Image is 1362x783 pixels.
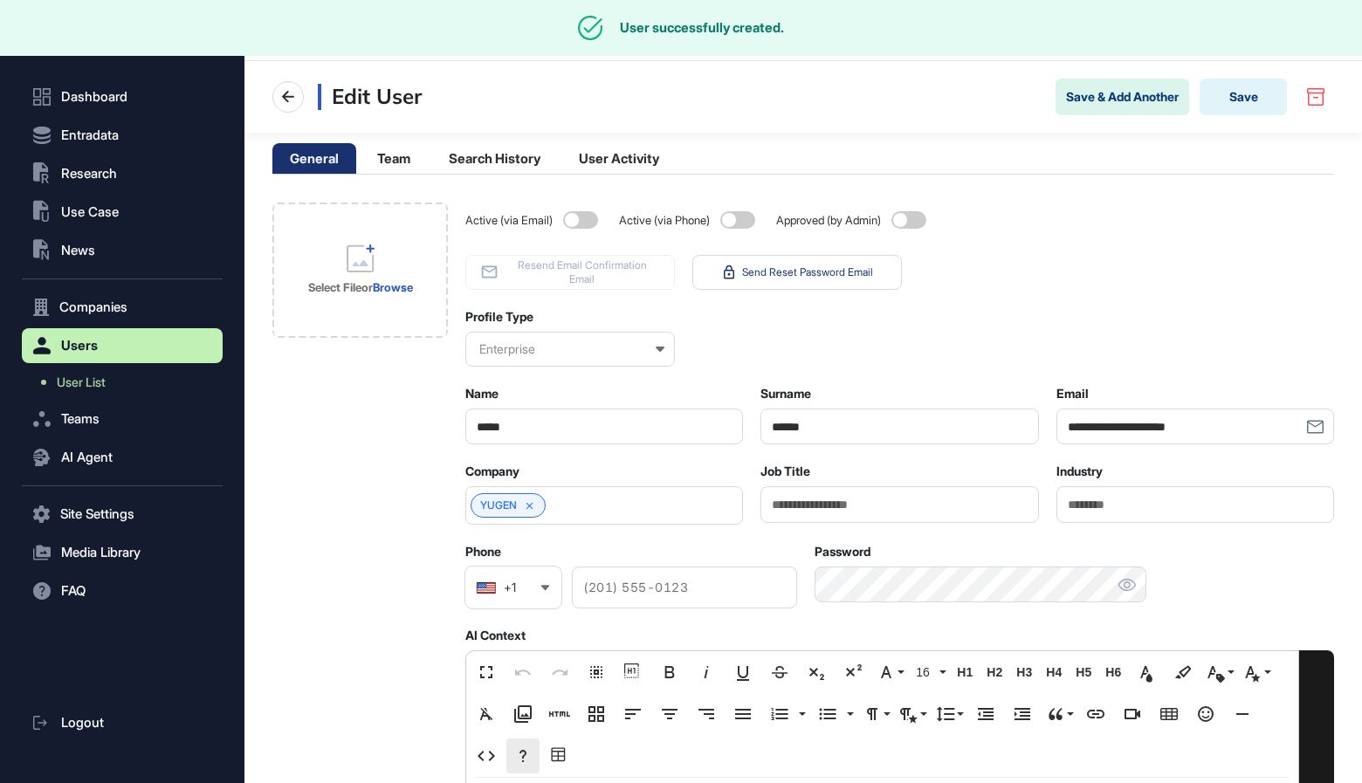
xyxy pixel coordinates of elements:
label: Industry [1056,464,1103,478]
button: Emoticons [1189,697,1222,731]
button: Italic (⌘I) [690,655,723,690]
button: Decrease Indent (⌘[) [969,697,1002,731]
button: H2 [981,655,1008,690]
a: Browse [373,280,413,294]
button: Save & Add Another [1056,79,1189,115]
li: Team [360,143,428,174]
button: Superscript [836,655,870,690]
button: Teams [22,402,223,436]
div: or [308,279,413,295]
button: Subscript [800,655,833,690]
a: Logout [22,705,223,740]
button: Save [1200,79,1287,115]
button: Insert Table [1152,697,1186,731]
a: User List [31,367,223,398]
button: Entradata [22,118,223,153]
button: Add HTML [543,697,576,731]
button: 16 [910,655,948,690]
button: Align Right [690,697,723,731]
label: Phone [465,545,501,559]
button: Strikethrough (⌘S) [763,655,796,690]
button: Background Color [1166,655,1200,690]
span: Approved (by Admin) [776,214,884,227]
button: Increase Indent (⌘]) [1006,697,1039,731]
button: Quote [1042,697,1076,731]
span: Research [61,167,117,181]
button: Media Library [506,697,540,731]
span: H3 [1011,665,1037,680]
span: Send Reset Password Email [742,265,873,279]
a: YUGEN [480,499,517,512]
button: Inline Class [1203,655,1236,690]
label: Job Title [760,464,810,478]
span: Active (via Email) [465,214,556,227]
button: Clear Formatting [470,697,503,731]
span: Use Case [61,205,119,219]
label: Password [815,545,870,559]
button: Paragraph Style [896,697,929,731]
button: Fullscreen [470,655,503,690]
span: Logout [61,716,104,730]
button: H3 [1011,655,1037,690]
span: Active (via Phone) [619,214,713,227]
div: +1 [504,581,516,594]
span: User List [57,375,106,389]
div: Select FileorBrowse [272,203,448,338]
button: H6 [1100,655,1126,690]
button: Table Builder [543,738,576,773]
button: News [22,233,223,268]
div: User successfully created. [620,20,784,36]
li: User Activity [561,143,677,174]
button: Unordered List [842,697,856,731]
button: Research [22,156,223,191]
button: Align Left [616,697,650,731]
button: Send Reset Password Email [692,255,902,290]
button: Underline (⌘U) [726,655,760,690]
button: Media Library [22,535,223,570]
li: General [272,143,356,174]
button: H5 [1070,655,1097,690]
button: Insert Link (⌘K) [1079,697,1112,731]
span: H6 [1100,665,1126,680]
button: H1 [952,655,978,690]
strong: Select File [308,280,361,294]
button: Font Family [873,655,906,690]
h3: Edit User [318,84,422,110]
label: Name [465,387,499,401]
span: Media Library [61,546,141,560]
button: Ordered List [794,697,808,731]
label: AI Context [465,628,526,642]
span: H4 [1041,665,1067,680]
button: Select All [580,655,613,690]
button: Align Justify [726,697,760,731]
span: H5 [1070,665,1097,680]
div: Profile Image [272,203,448,338]
span: H1 [952,665,978,680]
label: Profile Type [465,310,533,324]
span: FAQ [61,584,86,598]
span: Dashboard [61,90,127,104]
button: AI Agent [22,440,223,475]
span: Site Settings [60,507,134,521]
button: Redo (⌘⇧Z) [543,655,576,690]
button: H4 [1041,655,1067,690]
label: Email [1056,387,1089,401]
button: Text Color [1130,655,1163,690]
span: H2 [981,665,1008,680]
span: News [61,244,95,258]
button: Site Settings [22,497,223,532]
li: Search History [431,143,558,174]
span: AI Agent [61,450,113,464]
button: Ordered List [763,697,796,731]
img: United States [476,581,496,594]
button: Insert Video [1116,697,1149,731]
button: Users [22,328,223,363]
a: Dashboard [22,79,223,114]
button: Align Center [653,697,686,731]
span: 16 [912,665,939,680]
button: Paragraph Format [859,697,892,731]
button: Line Height [932,697,966,731]
label: Company [465,464,519,478]
button: Undo (⌘Z) [506,655,540,690]
button: Unordered List [811,697,844,731]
